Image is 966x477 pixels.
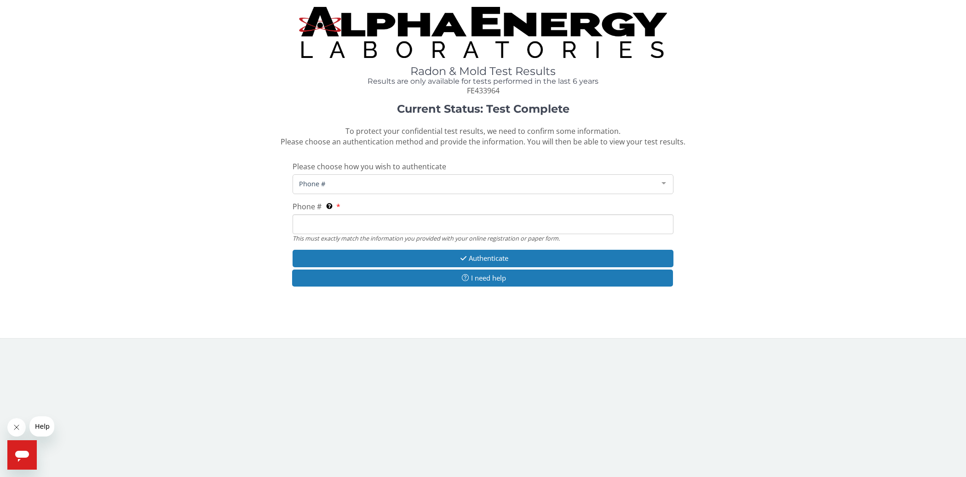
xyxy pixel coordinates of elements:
[299,7,667,58] img: TightCrop.jpg
[7,440,37,470] iframe: Button to launch messaging window
[293,77,673,86] h4: Results are only available for tests performed in the last 6 years
[292,270,673,287] button: I need help
[7,418,26,437] iframe: Close message
[29,416,54,437] iframe: Message from company
[281,126,685,147] span: To protect your confidential test results, we need to confirm some information. Please choose an ...
[293,250,673,267] button: Authenticate
[397,102,569,115] strong: Current Status: Test Complete
[293,161,446,172] span: Please choose how you wish to authenticate
[467,86,500,96] span: FE433964
[293,65,673,77] h1: Radon & Mold Test Results
[293,201,322,212] span: Phone #
[293,234,673,242] div: This must exactly match the information you provided with your online registration or paper form.
[297,178,655,189] span: Phone #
